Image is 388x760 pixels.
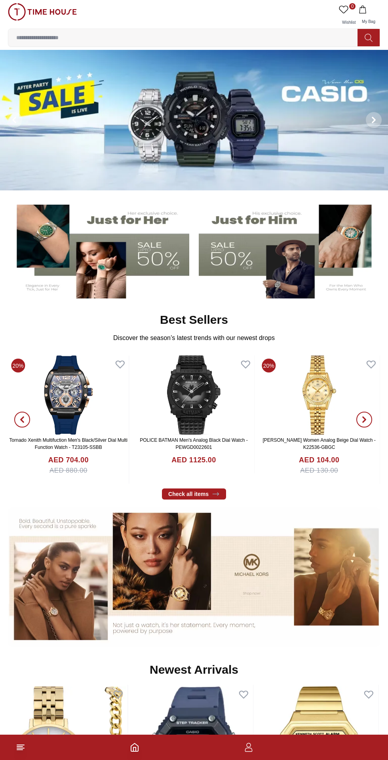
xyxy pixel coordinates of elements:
span: Wishlist [339,20,359,25]
p: Discover the season’s latest trends with our newest drops [113,333,275,343]
img: Tornado Xenith Multifuction Men's Black/Silver Dial Multi Function Watch - T23105-SSBB [8,355,129,435]
img: ... [8,3,77,21]
a: POLICE BATMAN Men's Analog Black Dial Watch - PEWGD0022601 [140,437,247,450]
h4: AED 704.00 [48,455,89,465]
img: Kenneth Scott Women Analog Beige Dial Watch - K22536-GBGC [259,355,380,435]
span: AED 130.00 [300,465,338,476]
button: My Bag [357,3,380,28]
a: Home [130,743,139,752]
span: My Bag [359,19,378,24]
img: ... [8,507,380,647]
a: 0Wishlist [337,3,357,28]
span: AED 880.00 [49,465,87,476]
span: 20% [262,359,276,372]
img: Women's Watches Banner [10,199,189,298]
h4: AED 104.00 [299,455,339,465]
a: Check all items [162,488,226,500]
h2: Newest Arrivals [150,663,238,677]
h2: Best Sellers [160,313,228,327]
img: POLICE BATMAN Men's Analog Black Dial Watch - PEWGD0022601 [133,355,255,435]
a: [PERSON_NAME] Women Analog Beige Dial Watch - K22536-GBGC [262,437,375,450]
h4: AED 1125.00 [171,455,216,465]
a: Tornado Xenith Multifuction Men's Black/Silver Dial Multi Function Watch - T23105-SSBB [10,437,127,450]
span: 0 [349,3,356,9]
img: Men's Watches Banner [199,199,378,298]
